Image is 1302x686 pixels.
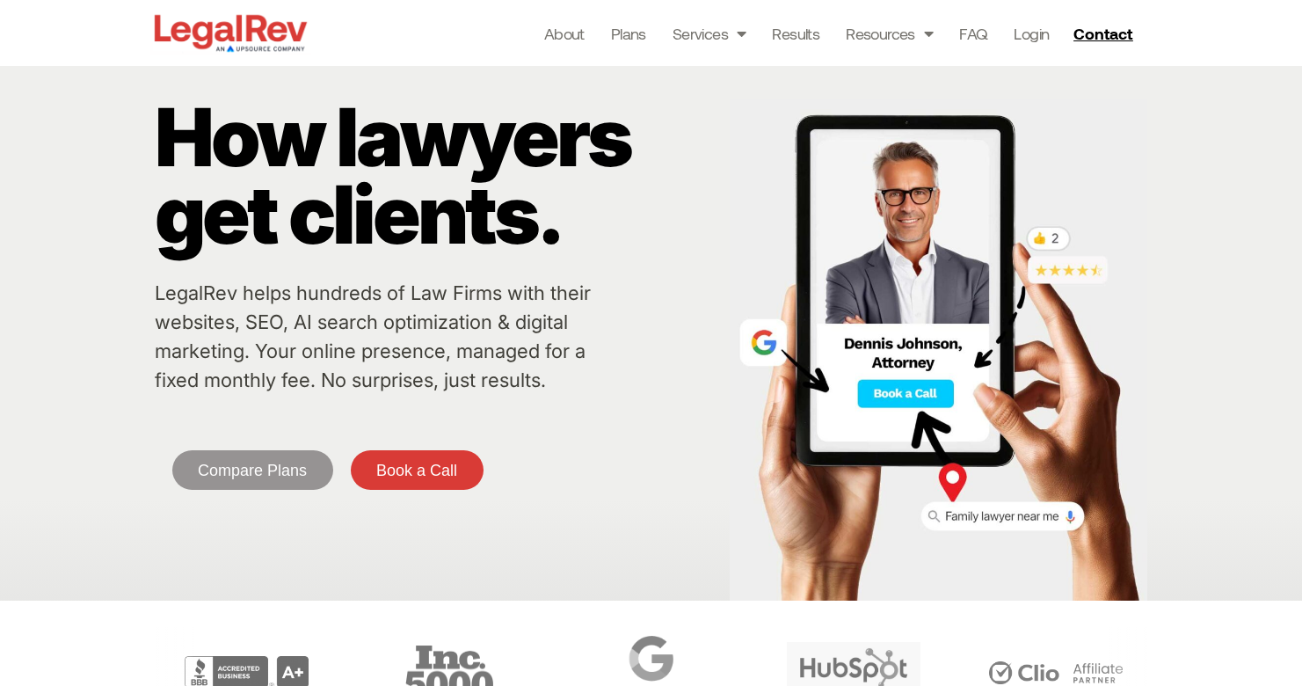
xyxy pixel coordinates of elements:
a: FAQ [959,21,987,46]
a: Book a Call [351,450,484,490]
a: About [544,21,585,46]
span: Book a Call [376,463,457,478]
p: How lawyers get clients. [155,99,721,253]
a: Services [673,21,746,46]
a: LegalRev helps hundreds of Law Firms with their websites, SEO, AI search optimization & digital m... [155,281,591,391]
a: Resources [846,21,933,46]
span: Contact [1073,26,1132,41]
a: Compare Plans [172,450,333,490]
a: Contact [1066,19,1144,47]
a: Results [772,21,819,46]
a: Login [1014,21,1049,46]
nav: Menu [544,21,1050,46]
span: Compare Plans [198,463,307,478]
a: Plans [611,21,646,46]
